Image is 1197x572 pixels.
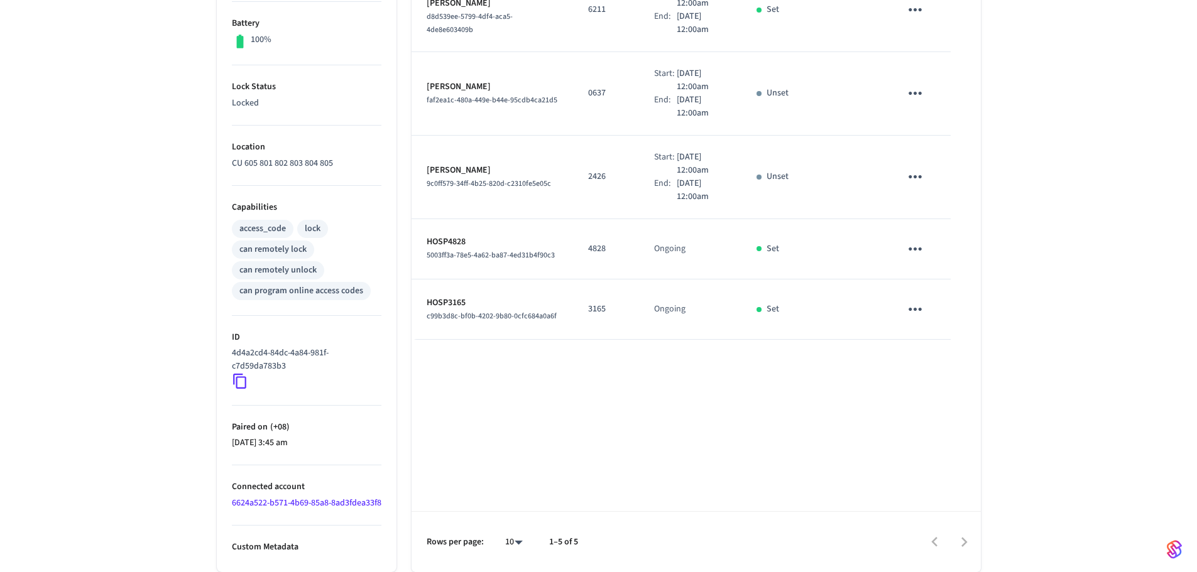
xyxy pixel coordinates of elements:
[232,141,381,154] p: Location
[239,222,286,235] div: access_code
[588,170,624,183] p: 2426
[767,303,779,316] p: Set
[639,219,741,279] td: Ongoing
[232,97,381,110] p: Locked
[677,67,727,94] p: [DATE] 12:00am
[305,222,320,235] div: lock
[427,11,513,35] span: d8d539ee-5799-4df4-aca5-4de8e603409b
[232,480,381,494] p: Connected account
[427,95,557,105] span: faf2ea1c-480a-449e-b44e-95cdb4ca21d5
[427,80,558,94] p: [PERSON_NAME]
[1167,539,1182,559] img: SeamLogoGradient.69752ec5.svg
[427,235,558,249] p: HOSP4828
[232,347,376,373] p: 4d4a2cd4-84dc-4a84-981f-c7d59da783b3
[427,536,484,549] p: Rows per page:
[232,331,381,344] p: ID
[654,67,677,94] div: Start:
[588,87,624,100] p: 0637
[232,421,381,434] p: Paired on
[677,10,727,36] p: [DATE] 12:00am
[232,17,381,30] p: Battery
[654,10,677,36] div: End:
[427,164,558,177] p: [PERSON_NAME]
[239,264,317,277] div: can remotely unlock
[639,279,741,340] td: Ongoing
[239,243,307,256] div: can remotely lock
[427,250,555,261] span: 5003ff3a-78e5-4a62-ba87-4ed31b4f90c3
[677,94,727,120] p: [DATE] 12:00am
[232,436,381,450] p: [DATE] 3:45 am
[677,177,727,203] p: [DATE] 12:00am
[427,311,557,321] span: c99b3d8c-bf0b-4202-9b80-0cfc684a0a6f
[677,151,727,177] p: [DATE] 12:00am
[232,80,381,94] p: Lock Status
[232,541,381,554] p: Custom Metadata
[654,177,677,203] div: End:
[232,201,381,214] p: Capabilities
[767,3,779,16] p: Set
[232,157,381,170] p: CU 605 801 802 803 804 805
[588,242,624,256] p: 4828
[268,421,290,433] span: ( +08 )
[549,536,578,549] p: 1–5 of 5
[232,497,381,509] a: 6624a522-b571-4b69-85a8-8ad3fdea33f8
[767,87,789,100] p: Unset
[654,94,677,120] div: End:
[427,296,558,310] p: HOSP3165
[654,151,677,177] div: Start:
[239,284,363,298] div: can program online access codes
[588,303,624,316] p: 3165
[251,33,271,46] p: 100%
[499,533,529,551] div: 10
[767,242,779,256] p: Set
[588,3,624,16] p: 6211
[767,170,789,183] p: Unset
[427,178,551,189] span: 9c0ff579-34ff-4b25-820d-c2310fe5e05c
